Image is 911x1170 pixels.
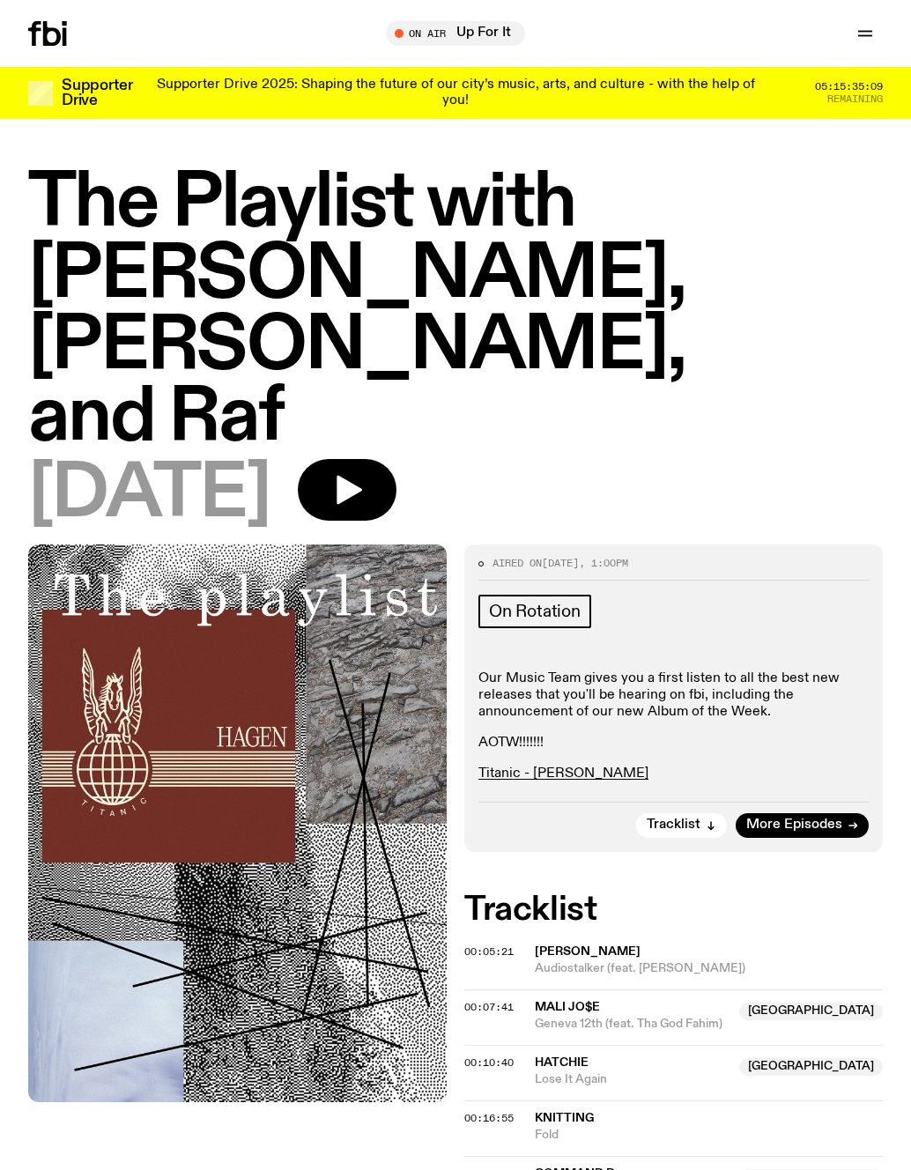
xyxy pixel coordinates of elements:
span: [GEOGRAPHIC_DATA] [739,1003,883,1020]
span: 00:10:40 [464,1055,514,1070]
a: Titanic - [PERSON_NAME] [478,766,648,781]
h2: Tracklist [464,894,883,926]
span: 00:16:55 [464,1111,514,1125]
button: 00:10:40 [464,1058,514,1068]
span: Audiostalker (feat. [PERSON_NAME]) [535,960,883,977]
button: 00:07:41 [464,1003,514,1012]
span: Hatchie [535,1056,589,1069]
span: Lose It Again [535,1071,729,1088]
button: On AirUp For It [386,21,525,46]
a: More Episodes [736,813,869,838]
span: Geneva 12th (feat. Tha God Fahim) [535,1016,729,1033]
p: AOTW!!!!!!! [478,735,869,752]
span: [GEOGRAPHIC_DATA] [739,1058,883,1076]
span: 00:07:41 [464,1000,514,1014]
span: Tracklist [647,818,700,832]
h3: Supporter Drive [62,78,132,108]
button: Tracklist [636,813,727,838]
button: 00:05:21 [464,947,514,957]
p: Supporter Drive 2025: Shaping the future of our city’s music, arts, and culture - with the help o... [155,78,756,108]
span: Remaining [827,94,883,104]
span: 00:05:21 [464,944,514,959]
span: More Episodes [746,818,842,832]
span: 05:15:35:09 [815,82,883,92]
p: Our Music Team gives you a first listen to all the best new releases that you'll be hearing on fb... [478,670,869,722]
span: , 1:00pm [579,556,628,570]
span: MALI JO$E [535,1001,600,1013]
span: On Rotation [489,602,581,621]
span: [DATE] [28,459,270,530]
span: [PERSON_NAME] [535,945,641,958]
span: knitting [535,1112,594,1124]
span: Fold [535,1127,883,1144]
button: 00:16:55 [464,1114,514,1123]
span: Aired on [493,556,542,570]
a: On Rotation [478,595,591,628]
h1: The Playlist with [PERSON_NAME], [PERSON_NAME], and Raf [28,168,883,454]
span: [DATE] [542,556,579,570]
